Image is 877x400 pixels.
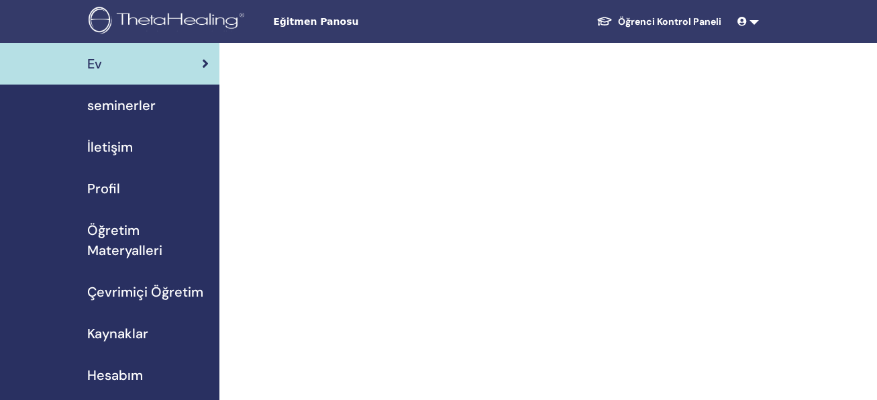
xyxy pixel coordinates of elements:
span: seminerler [87,95,156,115]
span: Ev [87,54,102,74]
a: Öğrenci Kontrol Paneli [586,9,732,34]
span: Hesabım [87,365,143,385]
span: Çevrimiçi Öğretim [87,282,203,302]
img: logo.png [89,7,249,37]
span: İletişim [87,137,133,157]
span: Profil [87,179,120,199]
span: Kaynaklar [87,323,148,344]
img: graduation-cap-white.svg [597,15,613,27]
span: Eğitmen Panosu [273,15,474,29]
span: Öğretim Materyalleri [87,220,209,260]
